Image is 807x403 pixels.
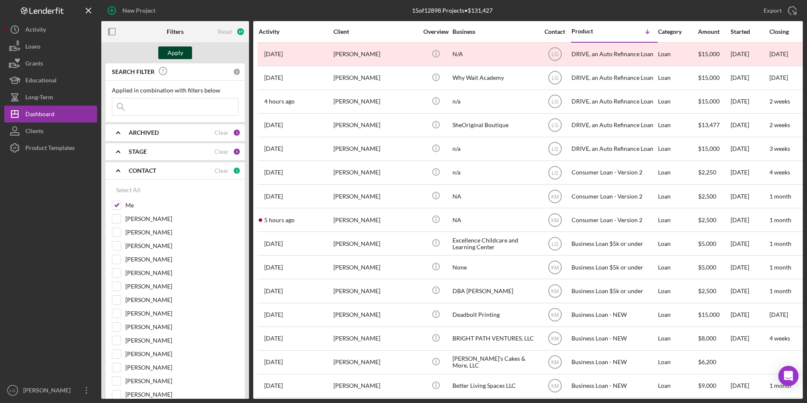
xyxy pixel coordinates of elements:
[698,232,730,255] div: $5,000
[4,382,97,399] button: LG[PERSON_NAME]
[731,161,769,184] div: [DATE]
[125,242,238,250] label: [PERSON_NAME]
[264,169,283,176] time: 2025-08-25 19:33
[698,280,730,302] div: $2,500
[698,90,730,113] div: $15,000
[264,145,283,152] time: 2025-07-30 22:03
[4,106,97,123] a: Dashboard
[658,28,697,35] div: Category
[125,201,238,210] label: Me
[125,282,238,291] label: [PERSON_NAME]
[125,323,238,331] label: [PERSON_NAME]
[769,193,791,200] time: 1 month
[698,304,730,326] div: $15,000
[571,28,614,35] div: Product
[125,255,238,264] label: [PERSON_NAME]
[731,90,769,113] div: [DATE]
[551,123,558,128] text: LG
[769,287,791,294] time: 1 month
[551,289,559,294] text: KM
[731,304,769,326] div: [DATE]
[658,67,697,89] div: Loan
[264,98,295,105] time: 2025-08-26 17:13
[571,67,656,89] div: DRIVE, an Auto Refinance Loan
[4,89,97,106] button: Long-Term
[571,256,656,278] div: Business Loan $5k or under
[658,114,697,136] div: Loan
[658,90,697,113] div: Loan
[25,72,57,91] div: Educational
[333,114,418,136] div: [PERSON_NAME]
[122,2,155,19] div: New Project
[452,67,537,89] div: Why Wait Academy
[125,215,238,223] label: [PERSON_NAME]
[539,28,571,35] div: Contact
[551,359,559,365] text: KM
[698,28,730,35] div: Amount
[167,28,184,35] b: Filters
[658,209,697,231] div: Loan
[769,145,790,152] time: 3 weeks
[333,351,418,373] div: [PERSON_NAME]
[698,375,730,397] div: $9,000
[731,209,769,231] div: [DATE]
[769,169,790,176] time: 4 weeks
[125,350,238,358] label: [PERSON_NAME]
[658,375,697,397] div: Loan
[233,68,241,76] div: 0
[452,232,537,255] div: Excellence Childcare and Learning Center
[658,138,697,160] div: Loan
[658,327,697,350] div: Loan
[698,67,730,89] div: $15,000
[571,304,656,326] div: Business Loan - NEW
[259,28,333,35] div: Activity
[233,148,241,155] div: 5
[125,377,238,385] label: [PERSON_NAME]
[755,2,803,19] button: Export
[264,311,283,318] time: 2025-07-14 22:19
[571,327,656,350] div: Business Loan - NEW
[233,167,241,174] div: 1
[571,138,656,160] div: DRIVE, an Auto Refinance Loan
[452,327,537,350] div: BRIGHT PATH VENTURES, LLC
[769,382,791,389] time: 1 month
[333,304,418,326] div: [PERSON_NAME]
[25,139,75,158] div: Product Templates
[731,375,769,397] div: [DATE]
[25,55,43,74] div: Grants
[10,388,16,393] text: LG
[551,193,559,199] text: KM
[452,90,537,113] div: n/a
[551,170,558,176] text: LG
[452,375,537,397] div: Better Living Spaces LLC
[452,256,537,278] div: None
[769,74,788,81] time: [DATE]
[264,193,283,200] time: 2025-08-18 17:20
[452,28,537,35] div: Business
[4,123,97,139] button: Clients
[125,296,238,304] label: [PERSON_NAME]
[452,138,537,160] div: n/a
[551,383,559,389] text: KM
[571,232,656,255] div: Business Loan $5k or under
[125,390,238,399] label: [PERSON_NAME]
[452,185,537,207] div: NA
[21,382,76,401] div: [PERSON_NAME]
[551,336,559,342] text: KM
[769,264,791,271] time: 1 month
[571,90,656,113] div: DRIVE, an Auto Refinance Loan
[571,209,656,231] div: Consumer Loan - Version 2
[264,335,283,342] time: 2025-08-25 11:18
[125,228,238,237] label: [PERSON_NAME]
[214,129,229,136] div: Clear
[658,185,697,207] div: Loan
[333,327,418,350] div: [PERSON_NAME]
[264,74,283,81] time: 2025-08-19 23:36
[168,46,183,59] div: Apply
[4,38,97,55] a: Loans
[698,256,730,278] div: $5,000
[112,68,154,75] b: SEARCH FILTER
[333,138,418,160] div: [PERSON_NAME]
